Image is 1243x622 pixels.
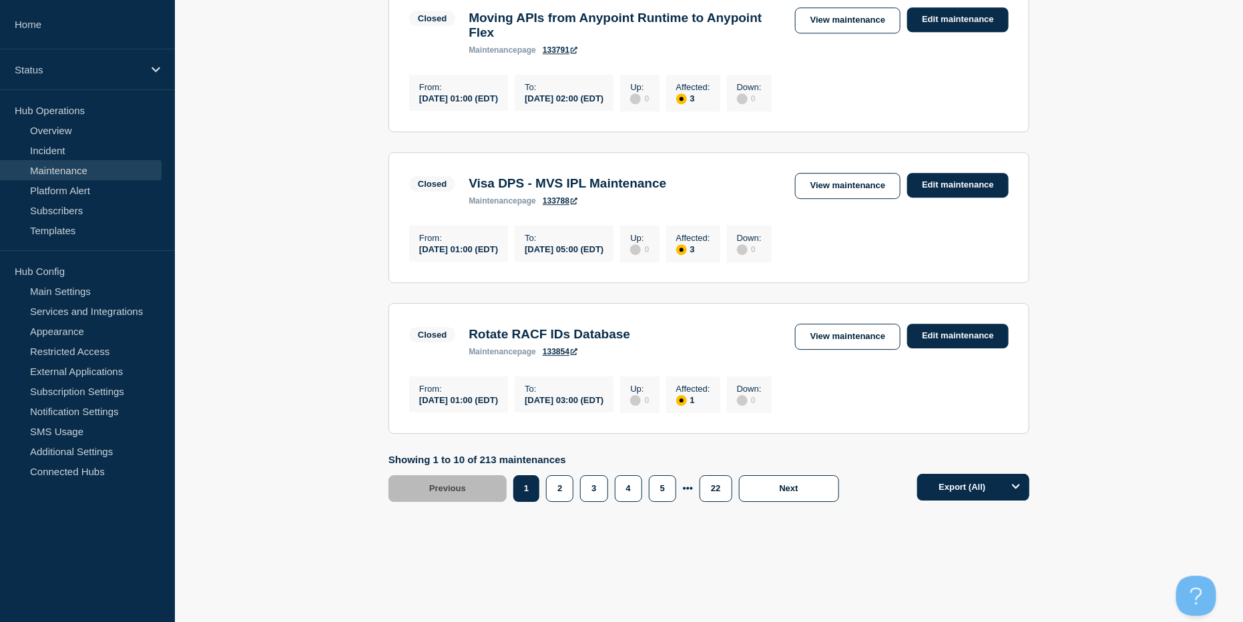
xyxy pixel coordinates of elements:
h3: Moving APIs from Anypoint Runtime to Anypoint Flex [469,11,782,40]
div: 3 [676,243,710,255]
a: 133788 [543,196,577,206]
div: affected [676,93,687,104]
p: Affected : [676,384,710,394]
div: disabled [630,244,641,255]
div: Closed [418,13,447,23]
div: [DATE] 01:00 (EDT) [419,92,498,103]
div: [DATE] 01:00 (EDT) [419,243,498,254]
p: From : [419,233,498,243]
button: Export (All) [917,474,1029,501]
a: Edit maintenance [907,173,1009,198]
button: Options [1003,474,1029,501]
div: 3 [676,92,710,104]
div: disabled [737,93,748,104]
p: Up : [630,384,649,394]
p: page [469,45,536,55]
div: [DATE] 01:00 (EDT) [419,394,498,405]
div: 1 [676,394,710,406]
button: 3 [580,475,607,502]
p: Status [15,64,143,75]
div: Closed [418,179,447,189]
button: 2 [546,475,573,502]
div: 0 [737,243,762,255]
span: maintenance [469,196,517,206]
a: View maintenance [795,7,901,33]
div: 0 [630,394,649,406]
div: affected [676,244,687,255]
button: 4 [615,475,642,502]
iframe: Help Scout Beacon - Open [1176,576,1216,616]
p: Down : [737,82,762,92]
p: Down : [737,384,762,394]
div: 0 [630,92,649,104]
p: Showing 1 to 10 of 213 maintenances [389,454,846,465]
p: To : [525,82,603,92]
div: 0 [737,394,762,406]
p: Affected : [676,82,710,92]
p: From : [419,384,498,394]
p: page [469,196,536,206]
span: Previous [429,483,466,493]
div: [DATE] 05:00 (EDT) [525,243,603,254]
p: Up : [630,82,649,92]
div: 0 [737,92,762,104]
span: maintenance [469,347,517,356]
a: View maintenance [795,324,901,350]
a: 133791 [543,45,577,55]
button: Next [739,475,839,502]
p: To : [525,233,603,243]
h3: Visa DPS - MVS IPL Maintenance [469,176,666,191]
div: 0 [630,243,649,255]
a: Edit maintenance [907,324,1009,348]
button: 22 [700,475,732,502]
button: Previous [389,475,507,502]
h3: Rotate RACF IDs Database [469,327,630,342]
p: Down : [737,233,762,243]
div: disabled [630,395,641,406]
button: 5 [649,475,676,502]
div: [DATE] 03:00 (EDT) [525,394,603,405]
p: To : [525,384,603,394]
p: page [469,347,536,356]
a: Edit maintenance [907,7,1009,32]
p: Up : [630,233,649,243]
div: disabled [737,395,748,406]
span: Next [780,483,798,493]
p: Affected : [676,233,710,243]
div: disabled [630,93,641,104]
button: 1 [513,475,539,502]
div: [DATE] 02:00 (EDT) [525,92,603,103]
p: From : [419,82,498,92]
div: affected [676,395,687,406]
div: Closed [418,330,447,340]
span: maintenance [469,45,517,55]
div: disabled [737,244,748,255]
a: View maintenance [795,173,901,199]
a: 133854 [543,347,577,356]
